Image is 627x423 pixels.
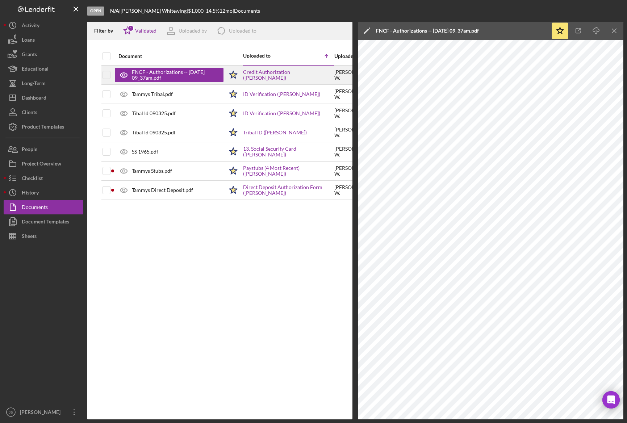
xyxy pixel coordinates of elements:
[243,53,288,59] div: Uploaded to
[132,130,176,135] div: Tibal Id 090325.pdf
[22,185,39,202] div: History
[4,33,83,47] button: Loans
[4,120,83,134] button: Product Templates
[128,25,134,32] div: 1
[132,69,216,81] div: FNCF - Authorizations -- [DATE] 09_37am.pdf
[243,146,334,158] a: 13. Social Security Card ([PERSON_NAME])
[22,47,37,63] div: Grants
[243,130,307,135] a: Tribal ID ([PERSON_NAME])
[22,105,37,121] div: Clients
[334,184,375,196] div: [PERSON_NAME] W .
[118,53,223,59] div: Document
[4,200,83,214] button: Documents
[206,8,220,14] div: 14.5 %
[9,410,13,414] text: JB
[229,28,256,34] div: Uploaded to
[132,168,172,174] div: Tammys Stubs.pdf
[87,7,104,16] div: Open
[22,62,49,78] div: Educational
[18,405,65,421] div: [PERSON_NAME]
[243,91,320,97] a: ID Verification ([PERSON_NAME])
[243,69,334,81] a: Credit Authorization ([PERSON_NAME])
[22,142,37,158] div: People
[121,8,188,14] div: [PERSON_NAME] Whitewing |
[22,156,61,173] div: Project Overview
[22,229,37,245] div: Sheets
[132,149,158,155] div: SS 1965.pdf
[132,187,193,193] div: Tammys Direct Deposit.pdf
[334,165,375,177] div: [PERSON_NAME] W .
[233,8,260,14] div: | Documents
[22,76,46,92] div: Long-Term
[334,53,375,59] div: Uploaded by
[602,391,620,409] div: Open Intercom Messenger
[243,184,334,196] a: Direct Deposit Authorization Form ([PERSON_NAME])
[22,171,43,187] div: Checklist
[4,229,83,243] button: Sheets
[132,110,176,116] div: Tibal Id 090325.pdf
[22,214,69,231] div: Document Templates
[22,91,46,107] div: Dashboard
[4,185,83,200] button: History
[334,127,375,138] div: [PERSON_NAME] W .
[4,76,83,91] button: Long-Term
[4,405,83,419] button: JB[PERSON_NAME]
[334,69,375,81] div: [PERSON_NAME] W .
[334,146,375,158] div: [PERSON_NAME] W .
[334,108,375,119] div: [PERSON_NAME] W .
[4,18,83,33] button: Activity
[22,200,48,216] div: Documents
[243,165,334,177] a: Paystubs (4 Most Recent) ([PERSON_NAME])
[135,28,156,34] div: Validated
[4,171,83,185] button: Checklist
[4,91,83,105] button: Dashboard
[243,110,320,116] a: ID Verification ([PERSON_NAME])
[4,47,83,62] button: Grants
[4,62,83,76] button: Educational
[179,28,207,34] div: Uploaded by
[22,33,35,49] div: Loans
[4,142,83,156] button: People
[4,105,83,120] button: Clients
[22,120,64,136] div: Product Templates
[376,28,479,34] div: FNCF - Authorizations -- [DATE] 09_37am.pdf
[188,8,204,14] span: $1,000
[110,8,119,14] b: N/A
[94,28,118,34] div: Filter by
[132,91,173,97] div: Tammys Tribal.pdf
[334,88,375,100] div: [PERSON_NAME] W .
[4,214,83,229] button: Document Templates
[4,156,83,171] button: Project Overview
[22,18,39,34] div: Activity
[110,8,121,14] div: |
[220,8,233,14] div: 12 mo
